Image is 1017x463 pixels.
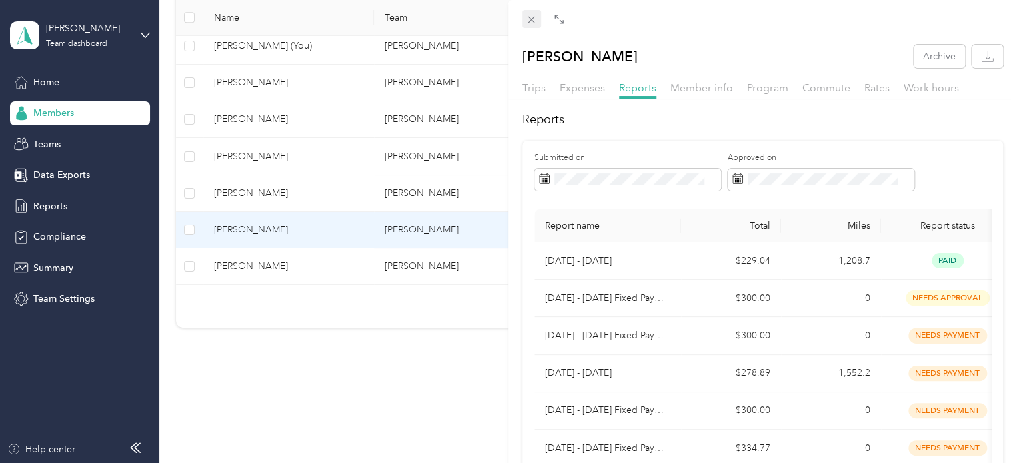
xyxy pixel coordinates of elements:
[545,328,670,343] p: [DATE] - [DATE] Fixed Payment
[802,81,850,94] span: Commute
[908,403,987,418] span: needs payment
[681,317,781,354] td: $300.00
[522,111,1003,129] h2: Reports
[534,152,721,164] label: Submitted on
[545,291,670,306] p: [DATE] - [DATE] Fixed Payment
[792,220,870,231] div: Miles
[781,317,881,354] td: 0
[534,209,681,242] th: Report name
[932,253,964,268] span: paid
[681,242,781,280] td: $229.04
[892,220,1004,231] span: Report status
[681,392,781,430] td: $300.00
[908,328,987,343] span: needs payment
[781,242,881,280] td: 1,208.7
[545,366,670,380] p: [DATE] - [DATE]
[781,392,881,430] td: 0
[692,220,770,231] div: Total
[545,441,670,456] p: [DATE] - [DATE] Fixed Payment
[545,254,670,268] p: [DATE] - [DATE]
[560,81,605,94] span: Expenses
[619,81,656,94] span: Reports
[747,81,788,94] span: Program
[681,280,781,317] td: $300.00
[545,403,670,418] p: [DATE] - [DATE] Fixed Payment
[904,81,959,94] span: Work hours
[522,81,546,94] span: Trips
[681,355,781,392] td: $278.89
[670,81,733,94] span: Member info
[914,45,965,68] button: Archive
[781,280,881,317] td: 0
[728,152,914,164] label: Approved on
[908,366,987,381] span: needs payment
[522,45,638,68] p: [PERSON_NAME]
[781,355,881,392] td: 1,552.2
[942,388,1017,463] iframe: Everlance-gr Chat Button Frame
[906,290,990,306] span: needs approval
[908,440,987,456] span: needs payment
[864,81,890,94] span: Rates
